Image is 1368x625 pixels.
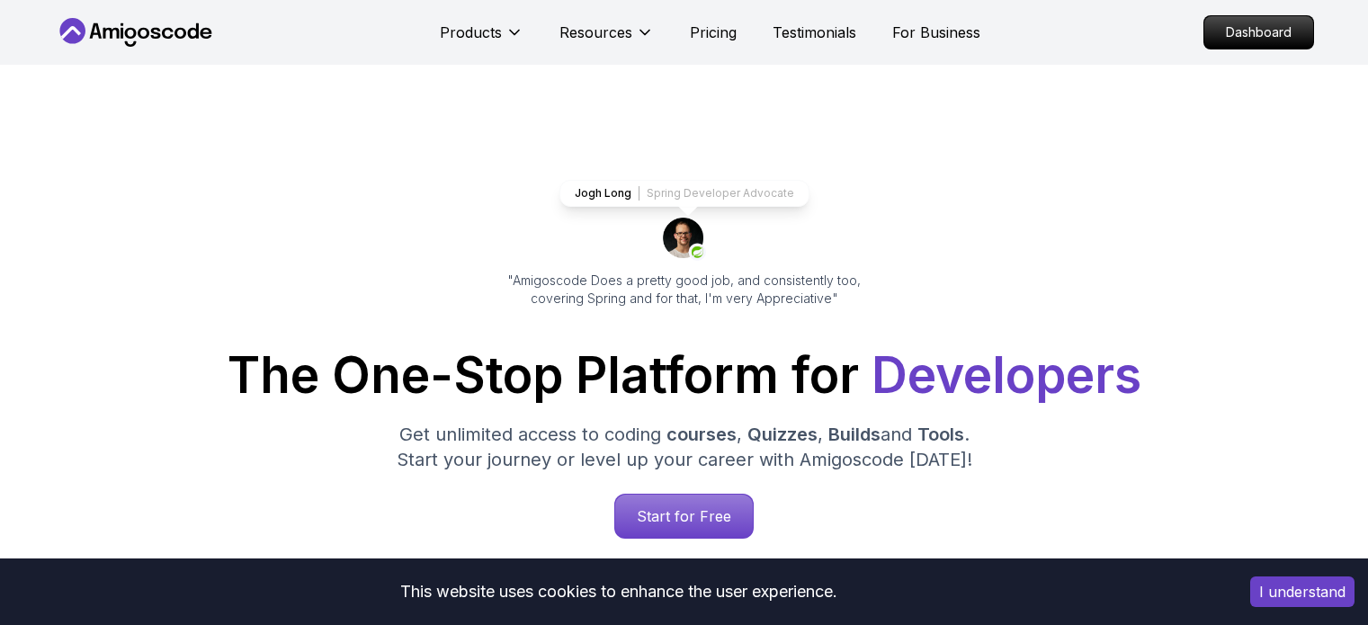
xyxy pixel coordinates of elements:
a: Testimonials [773,22,856,43]
p: Jogh Long [575,186,631,201]
p: Spring Developer Advocate [647,186,794,201]
p: "Amigoscode Does a pretty good job, and consistently too, covering Spring and for that, I'm very ... [483,272,886,308]
span: courses [666,424,737,445]
span: Tools [917,424,964,445]
button: Resources [559,22,654,58]
a: Start for Free [614,494,754,539]
a: For Business [892,22,980,43]
span: Quizzes [747,424,818,445]
p: Products [440,22,502,43]
p: Get unlimited access to coding , , and . Start your journey or level up your career with Amigosco... [382,422,987,472]
span: Builds [828,424,881,445]
p: Start for Free [615,495,753,538]
a: Dashboard [1203,15,1314,49]
a: Pricing [690,22,737,43]
div: This website uses cookies to enhance the user experience. [13,572,1223,612]
button: Accept cookies [1250,576,1355,607]
h1: The One-Stop Platform for [69,351,1300,400]
button: Products [440,22,523,58]
span: Developers [872,345,1141,405]
img: josh long [663,218,706,261]
p: Dashboard [1204,16,1313,49]
p: Resources [559,22,632,43]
